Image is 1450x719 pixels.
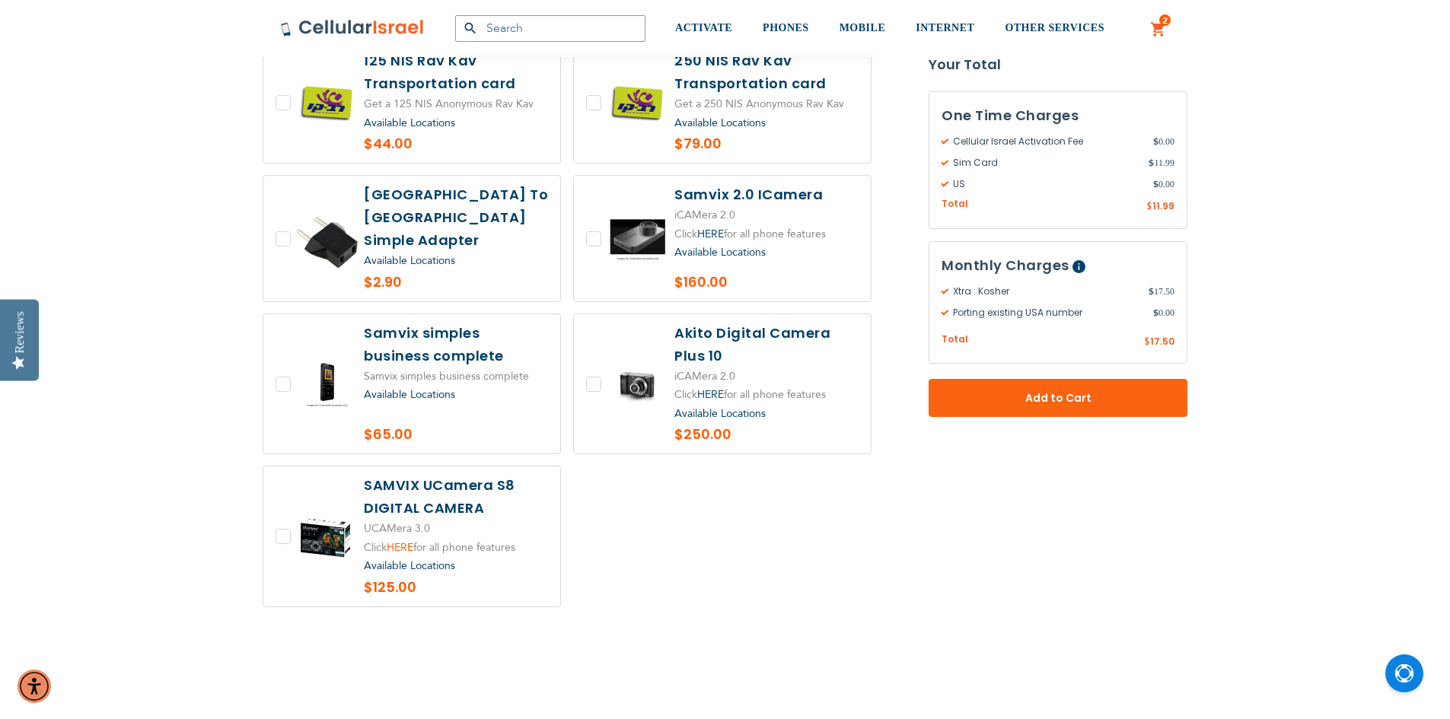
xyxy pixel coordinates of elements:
input: Search [455,15,645,42]
span: ACTIVATE [675,22,732,33]
div: Accessibility Menu [18,670,51,703]
span: Monthly Charges [942,256,1069,275]
img: Cellular Israel Logo [280,19,425,37]
span: MOBILE [840,22,886,33]
span: $ [1146,200,1152,214]
span: Xtra : Kosher [942,285,1149,298]
span: 11.99 [1149,156,1174,170]
button: Add to Cart [929,379,1187,417]
span: $ [1149,156,1154,170]
span: $ [1144,336,1150,349]
span: 0.00 [1153,135,1174,148]
span: 0.00 [1153,306,1174,320]
a: Available Locations [364,116,455,130]
a: HERE [697,227,724,241]
span: Total [942,197,968,212]
span: $ [1153,135,1158,148]
span: 17.50 [1149,285,1174,298]
a: Available Locations [364,558,455,573]
a: Available Locations [674,406,766,421]
a: 2 [1150,21,1167,39]
span: 11.99 [1152,199,1174,212]
span: Sim Card [942,156,1149,170]
span: Help [1072,260,1085,273]
span: $ [1153,306,1158,320]
span: $ [1153,177,1158,191]
span: US [942,177,1153,191]
a: Available Locations [674,245,766,259]
a: Available Locations [364,387,455,402]
a: HERE [697,387,724,402]
span: Cellular Israel Activation Fee [942,135,1153,148]
span: PHONES [763,22,809,33]
span: 2 [1162,14,1168,27]
a: HERE [387,540,413,555]
span: OTHER SERVICES [1005,22,1104,33]
h3: One Time Charges [942,104,1174,127]
span: Porting existing USA number [942,306,1153,320]
strong: Your Total [929,53,1187,76]
a: Available Locations [364,253,455,268]
span: Add to Cart [979,390,1137,406]
div: Reviews [13,311,27,353]
span: Total [942,332,968,347]
span: $ [1149,285,1154,298]
span: INTERNET [916,22,974,33]
span: 17.50 [1150,335,1174,348]
a: Available Locations [674,116,766,130]
span: 0.00 [1153,177,1174,191]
